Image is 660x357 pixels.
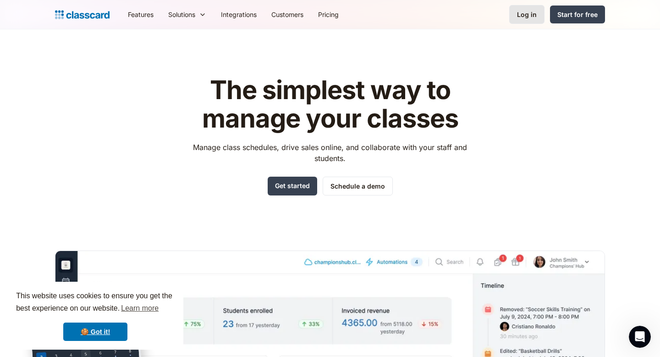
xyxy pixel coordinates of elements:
a: Logo [55,8,110,21]
div: Log in [517,10,537,19]
h1: The simplest way to manage your classes [185,76,476,133]
a: dismiss cookie message [63,323,127,341]
a: Schedule a demo [323,177,393,195]
div: cookieconsent [7,282,183,350]
span: This website uses cookies to ensure you get the best experience on our website. [16,290,175,315]
a: Start for free [550,6,605,23]
a: Log in [509,5,544,24]
iframe: Intercom live chat [629,326,651,348]
div: Solutions [168,10,195,19]
div: Start for free [557,10,598,19]
p: Manage class schedules, drive sales online, and collaborate with your staff and students. [185,142,476,164]
a: Pricing [311,4,346,25]
a: learn more about cookies [120,301,160,315]
a: Features [121,4,161,25]
a: Get started [268,177,317,195]
a: Customers [264,4,311,25]
div: Solutions [161,4,214,25]
a: Integrations [214,4,264,25]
